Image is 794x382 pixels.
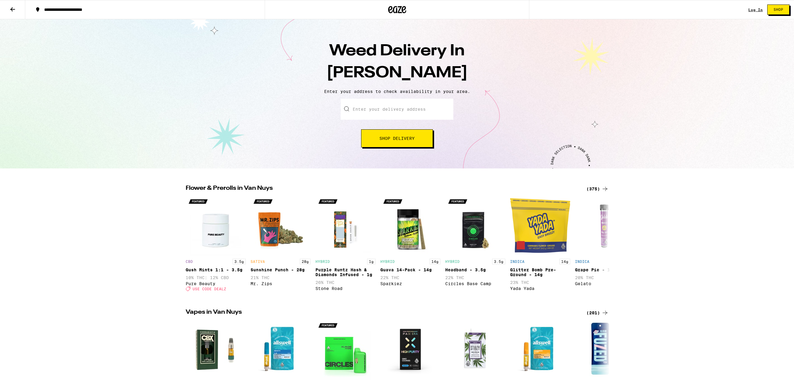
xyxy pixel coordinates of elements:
[6,89,788,94] p: Enter your address to check availability in your area.
[575,196,635,294] div: Open page for Grape Pie - 1g from Gelato
[575,260,589,263] p: INDICA
[763,5,794,15] a: Shop
[379,136,415,140] span: Shop Delivery
[327,65,468,81] span: [PERSON_NAME]
[380,319,440,380] img: PAX - Pax High Purity: GMO Cookies - 1g
[575,267,635,272] div: Grape Pie - 1g
[233,259,246,264] p: 3.5g
[315,319,376,380] img: Circles Base Camp - Grapefruit Glow Up AIO - 1g
[380,275,440,280] p: 22% THC
[186,319,246,380] img: Cannabiotix - Tropicanna Live Resin - 0.5g
[380,260,395,263] p: HYBRID
[315,260,330,263] p: HYBRID
[315,286,376,291] div: Stone Road
[186,196,246,294] div: Open page for Gush Mints 1:1 - 3.5g from Pure Beauty
[251,196,311,256] img: Mr. Zips - Sunshine Punch - 28g
[380,267,440,272] div: Guava 14-Pack - 14g
[767,5,789,15] button: Shop
[445,196,505,294] div: Open page for Headband - 3.5g from Circles Base Camp
[575,275,635,280] p: 20% THC
[186,281,246,286] div: Pure Beauty
[300,259,311,264] p: 28g
[251,319,311,380] img: Allswell - Biscotti - 1g
[492,259,505,264] p: 3.5g
[251,260,265,263] p: SATIVA
[341,99,453,120] input: Enter your delivery address
[367,259,376,264] p: 1g
[292,40,502,84] h1: Weed Delivery In
[186,309,579,316] h2: Vapes in Van Nuys
[186,267,246,272] div: Gush Mints 1:1 - 3.5g
[586,185,609,193] a: (375)
[380,281,440,286] div: Sparkiez
[251,281,311,286] div: Mr. Zips
[380,196,440,256] img: Sparkiez - Guava 14-Pack - 14g
[251,275,311,280] p: 21% THC
[251,196,311,294] div: Open page for Sunshine Punch - 28g from Mr. Zips
[510,196,570,294] div: Open page for Glitter Bomb Pre-Ground - 14g from Yada Yada
[510,319,570,380] img: Allswell - Strawberry Cough - 1g
[575,281,635,286] div: Gelato
[315,196,376,256] img: Stone Road - Purple Runtz Hash & Diamonds Infused - 1g
[445,275,505,280] p: 22% THC
[748,8,763,12] a: Log In
[510,260,525,263] p: INDICA
[510,286,570,291] div: Yada Yada
[186,185,579,193] h2: Flower & Prerolls in Van Nuys
[193,287,226,291] span: USE CODE DEALZ
[445,281,505,286] div: Circles Base Camp
[445,260,460,263] p: HYBRID
[430,259,440,264] p: 14g
[586,309,609,316] a: (201)
[510,196,570,256] img: Yada Yada - Glitter Bomb Pre-Ground - 14g
[186,275,246,280] p: 10% THC: 12% CBD
[510,267,570,277] div: Glitter Bomb Pre-Ground - 14g
[575,196,635,256] img: Gelato - Grape Pie - 1g
[186,196,246,256] img: Pure Beauty - Gush Mints 1:1 - 3.5g
[315,267,376,277] div: Purple Runtz Hash & Diamonds Infused - 1g
[510,280,570,285] p: 23% THC
[251,267,311,272] div: Sunshine Punch - 28g
[445,267,505,272] div: Headband - 3.5g
[315,280,376,285] p: 26% THC
[380,196,440,294] div: Open page for Guava 14-Pack - 14g from Sparkiez
[575,319,635,380] img: Fuzed - Blueberry Galaxy AIO - 1g
[361,129,433,147] button: Shop Delivery
[315,196,376,294] div: Open page for Purple Runtz Hash & Diamonds Infused - 1g from Stone Road
[774,8,783,11] span: Shop
[186,260,193,263] p: CBD
[559,259,570,264] p: 14g
[445,319,505,380] img: STIIIZY - OG - King Louis XIII - 0.5g
[445,196,505,256] img: Circles Base Camp - Headband - 3.5g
